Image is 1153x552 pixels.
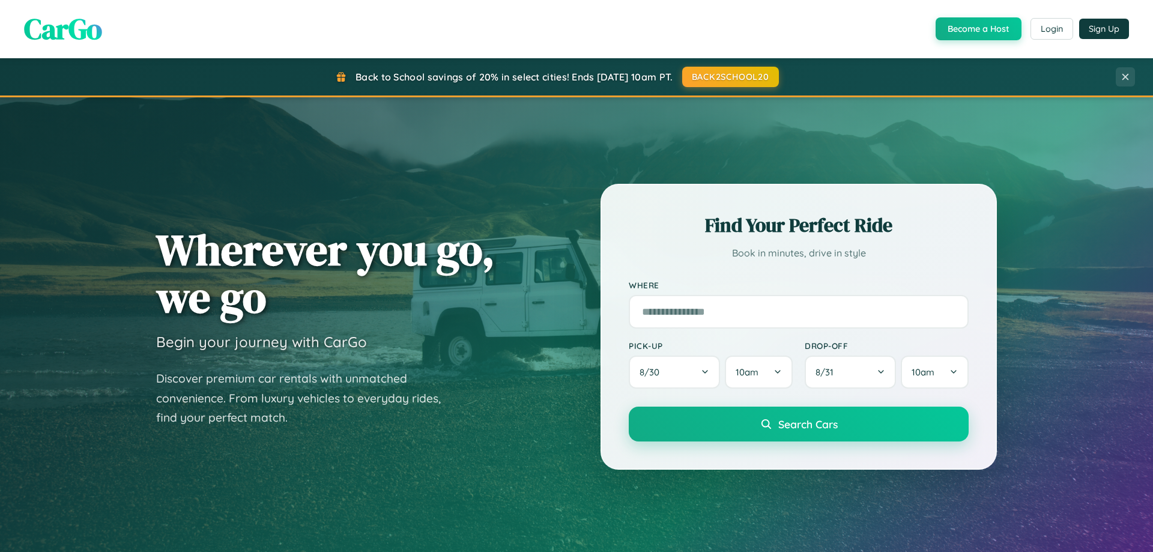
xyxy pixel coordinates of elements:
h3: Begin your journey with CarGo [156,333,367,351]
span: CarGo [24,9,102,49]
label: Drop-off [805,341,969,351]
button: Search Cars [629,407,969,441]
span: 10am [912,366,934,378]
span: 8 / 30 [640,366,665,378]
button: 10am [725,356,793,389]
h1: Wherever you go, we go [156,226,495,321]
button: Login [1030,18,1073,40]
button: 8/31 [805,356,896,389]
button: 8/30 [629,356,720,389]
h2: Find Your Perfect Ride [629,212,969,238]
button: BACK2SCHOOL20 [682,67,779,87]
span: Back to School savings of 20% in select cities! Ends [DATE] 10am PT. [356,71,673,83]
button: Sign Up [1079,19,1129,39]
button: 10am [901,356,969,389]
span: 10am [736,366,758,378]
button: Become a Host [936,17,1021,40]
label: Pick-up [629,341,793,351]
span: Search Cars [778,417,838,431]
span: 8 / 31 [816,366,840,378]
label: Where [629,280,969,290]
p: Book in minutes, drive in style [629,244,969,262]
p: Discover premium car rentals with unmatched convenience. From luxury vehicles to everyday rides, ... [156,369,456,428]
